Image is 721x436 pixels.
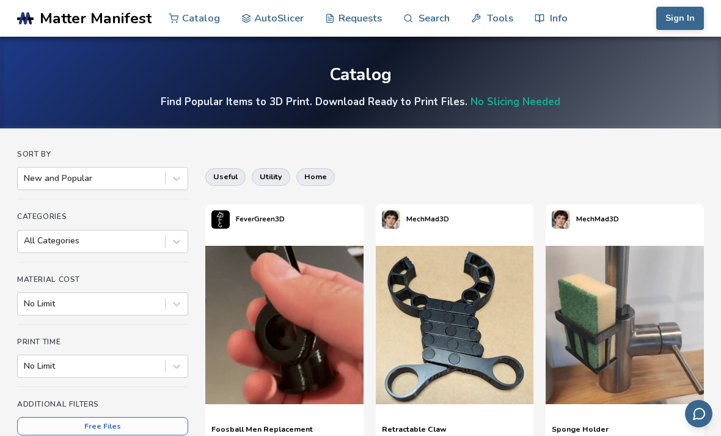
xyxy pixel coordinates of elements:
input: New and Popular [24,174,26,183]
p: MechMad3D [406,213,449,226]
button: Sign In [656,7,704,30]
img: MechMad3D's profile [552,210,570,229]
div: Catalog [329,65,392,84]
input: No Limit [24,361,26,371]
a: FeverGreen3D's profileFeverGreen3D [205,204,291,235]
span: Matter Manifest [40,10,152,27]
p: FeverGreen3D [236,213,285,226]
input: No Limit [24,299,26,309]
a: MechMad3D's profileMechMad3D [376,204,455,235]
img: FeverGreen3D's profile [211,210,230,229]
button: utility [252,168,290,185]
button: Send feedback via email [685,400,712,427]
h4: Sort By [17,150,188,158]
h4: Additional Filters [17,400,188,408]
h4: Categories [17,212,188,221]
h4: Find Popular Items to 3D Print. Download Ready to Print Files. [161,95,560,109]
button: Free Files [17,417,188,435]
a: No Slicing Needed [470,95,560,109]
button: useful [205,168,246,185]
p: MechMad3D [576,213,619,226]
h4: Print Time [17,338,188,346]
button: home [296,168,335,185]
h4: Material Cost [17,275,188,284]
input: All Categories [24,236,26,246]
img: MechMad3D's profile [382,210,400,229]
a: MechMad3D's profileMechMad3D [546,204,625,235]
